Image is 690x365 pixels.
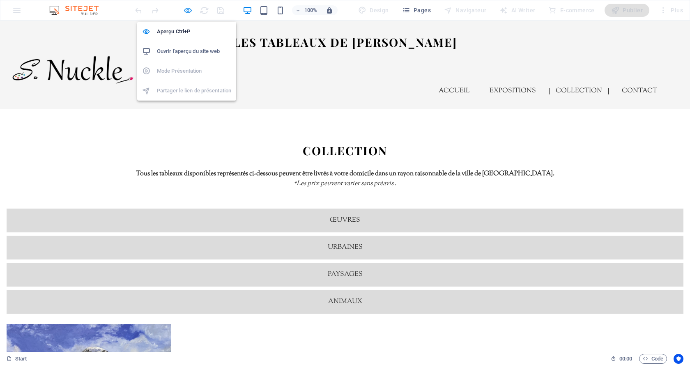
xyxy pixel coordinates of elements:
[619,354,632,364] span: 00 00
[47,5,109,15] img: Editor Logo
[643,354,663,364] span: Code
[355,4,392,17] div: Design (Ctrl+Alt+Y)
[399,4,434,17] button: Pages
[674,354,683,364] button: Usercentrics
[402,6,431,14] span: Pages
[7,354,27,364] a: Cliquez pour annuler la sélection. Double-cliquez pour ouvrir Pages.
[611,354,632,364] h6: Durée de la session
[157,46,231,56] h6: Ouvrir l'aperçu du site web
[304,5,317,15] h6: 100%
[157,27,231,37] h6: Aperçu Ctrl+P
[625,356,626,362] span: :
[326,7,333,14] i: Lors du redimensionnement, ajuster automatiquement le niveau de zoom en fonction de l'appareil sé...
[639,354,667,364] button: Code
[292,5,321,15] button: 100%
